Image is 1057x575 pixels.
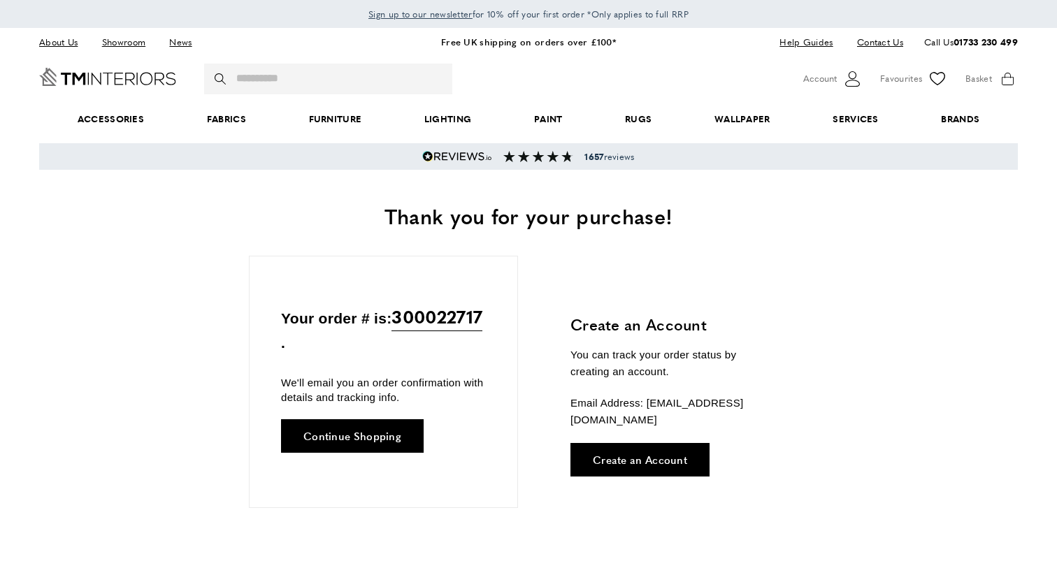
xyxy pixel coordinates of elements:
a: News [159,33,202,52]
img: Reviews.io 5 stars [422,151,492,162]
h3: Create an Account [570,314,777,335]
span: Thank you for your purchase! [384,201,673,231]
span: Accessories [46,98,175,140]
img: Reviews section [503,151,573,162]
span: Sign up to our newsletter [368,8,473,20]
p: You can track your order status by creating an account. [570,347,777,380]
a: Sign up to our newsletter [368,7,473,21]
p: Your order # is: . [281,303,486,355]
span: for 10% off your first order *Only applies to full RRP [368,8,689,20]
a: Rugs [594,98,683,140]
a: Fabrics [175,98,278,140]
button: Search [215,64,229,94]
a: Contact Us [847,33,903,52]
a: Showroom [92,33,156,52]
span: Create an Account [593,454,687,465]
p: Email Address: [EMAIL_ADDRESS][DOMAIN_NAME] [570,395,777,428]
a: Services [802,98,910,140]
a: Paint [503,98,594,140]
p: We'll email you an order confirmation with details and tracking info. [281,375,486,405]
button: Customer Account [803,68,863,89]
a: About Us [39,33,88,52]
a: Help Guides [769,33,843,52]
a: Create an Account [570,443,710,476]
a: Brands [910,98,1011,140]
span: Account [803,71,837,86]
a: Wallpaper [683,98,801,140]
a: Free UK shipping on orders over £100* [441,35,616,48]
span: reviews [584,151,634,162]
a: Lighting [393,98,503,140]
a: Furniture [278,98,393,140]
p: Call Us [924,35,1018,50]
a: 01733 230 499 [954,35,1018,48]
span: 300022717 [391,303,482,331]
strong: 1657 [584,150,603,163]
span: Continue Shopping [303,430,401,441]
span: Favourites [880,71,922,86]
a: Go to Home page [39,68,176,86]
a: Continue Shopping [281,419,424,453]
a: Favourites [880,68,948,89]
